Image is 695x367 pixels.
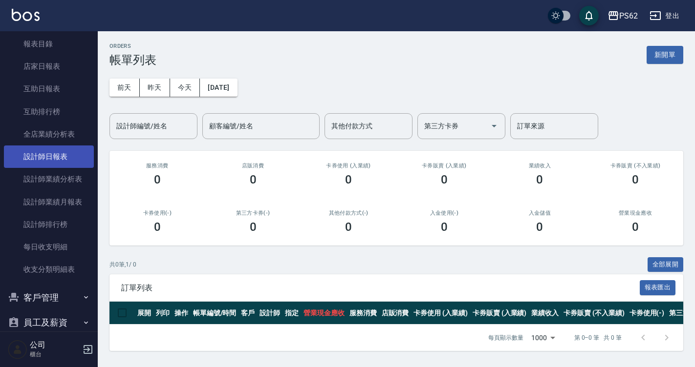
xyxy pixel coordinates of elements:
[4,310,94,335] button: 員工及薪資
[4,258,94,281] a: 收支分類明細表
[4,101,94,123] a: 互助排行榜
[574,333,622,342] p: 第 0–0 筆 共 0 筆
[109,53,156,67] h3: 帳單列表
[121,210,194,216] h2: 卡券使用(-)
[4,213,94,236] a: 設計師排行榜
[441,173,448,186] h3: 0
[647,46,683,64] button: 新開單
[488,333,523,342] p: 每頁顯示數量
[30,350,80,359] p: 櫃台
[257,302,282,325] th: 設計師
[191,302,239,325] th: 帳單編號/時間
[4,191,94,213] a: 設計師業績月報表
[646,7,683,25] button: 登出
[604,6,642,26] button: PS62
[153,302,172,325] th: 列印
[648,257,684,272] button: 全部展開
[536,220,543,234] h3: 0
[408,163,480,169] h2: 卡券販賣 (入業績)
[647,50,683,59] a: 新開單
[504,210,576,216] h2: 入金儲值
[217,163,289,169] h2: 店販消費
[640,283,676,292] a: 報表匯出
[632,220,639,234] h3: 0
[408,210,480,216] h2: 入金使用(-)
[250,173,257,186] h3: 0
[627,302,667,325] th: 卡券使用(-)
[561,302,627,325] th: 卡券販賣 (不入業績)
[345,173,352,186] h3: 0
[30,340,80,350] h5: 公司
[527,325,559,351] div: 1000
[4,78,94,100] a: 互助日報表
[536,173,543,186] h3: 0
[239,302,257,325] th: 客戶
[411,302,470,325] th: 卡券使用 (入業績)
[4,145,94,168] a: 設計師日報表
[200,79,237,97] button: [DATE]
[135,302,153,325] th: 展開
[121,283,640,293] span: 訂單列表
[379,302,412,325] th: 店販消費
[4,33,94,55] a: 報表目錄
[599,163,672,169] h2: 卡券販賣 (不入業績)
[599,210,672,216] h2: 營業現金應收
[579,6,599,25] button: save
[109,79,140,97] button: 前天
[8,340,27,359] img: Person
[4,285,94,310] button: 客戶管理
[109,43,156,49] h2: ORDERS
[312,163,385,169] h2: 卡券使用 (入業績)
[140,79,170,97] button: 昨天
[170,79,200,97] button: 今天
[312,210,385,216] h2: 其他付款方式(-)
[4,123,94,145] a: 全店業績分析表
[619,10,638,22] div: PS62
[441,220,448,234] h3: 0
[250,220,257,234] h3: 0
[4,168,94,190] a: 設計師業績分析表
[217,210,289,216] h2: 第三方卡券(-)
[121,163,194,169] h3: 服務消費
[529,302,561,325] th: 業績收入
[282,302,301,325] th: 指定
[345,220,352,234] h3: 0
[470,302,529,325] th: 卡券販賣 (入業績)
[12,9,40,21] img: Logo
[4,55,94,78] a: 店家日報表
[504,163,576,169] h2: 業績收入
[154,173,161,186] h3: 0
[347,302,379,325] th: 服務消費
[301,302,347,325] th: 營業現金應收
[172,302,191,325] th: 操作
[486,118,502,134] button: Open
[632,173,639,186] h3: 0
[4,236,94,258] a: 每日收支明細
[109,260,136,269] p: 共 0 筆, 1 / 0
[640,280,676,295] button: 報表匯出
[154,220,161,234] h3: 0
